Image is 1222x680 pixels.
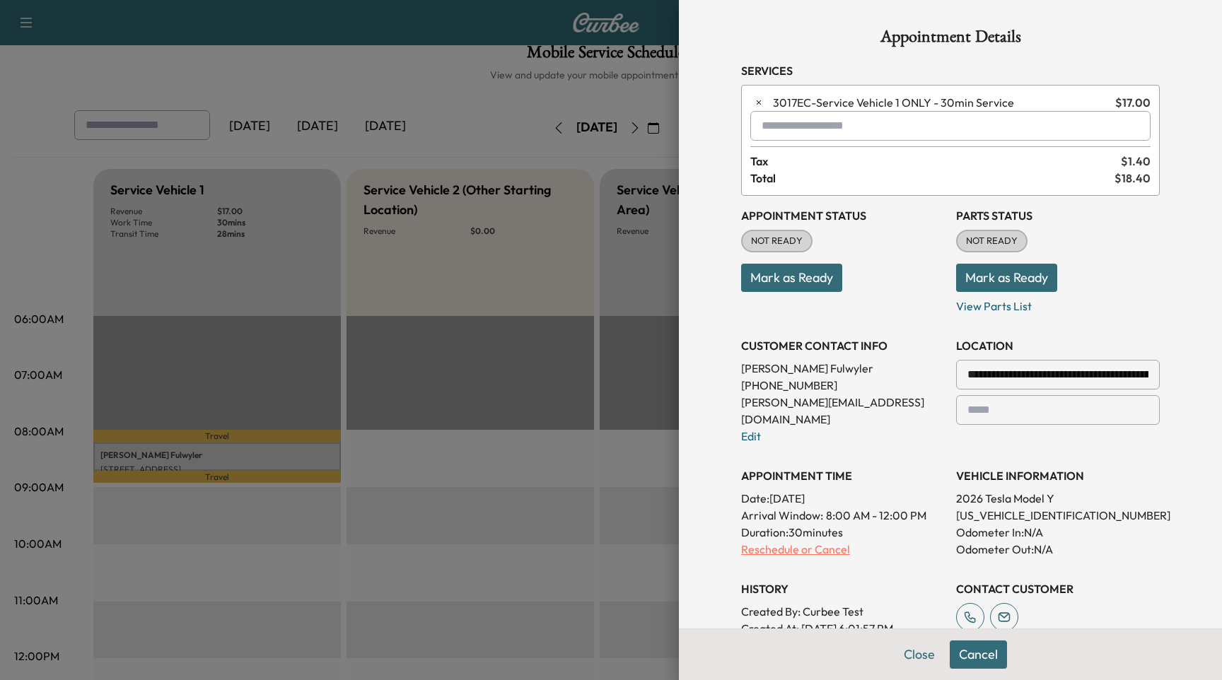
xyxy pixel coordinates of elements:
span: $ 1.40 [1121,153,1151,170]
p: Reschedule or Cancel [741,541,945,558]
h3: Appointment Status [741,207,945,224]
p: 2026 Tesla Model Y [956,490,1160,507]
p: Created By : Curbee Test [741,603,945,620]
p: Arrival Window: [741,507,945,524]
h3: CONTACT CUSTOMER [956,580,1160,597]
h3: LOCATION [956,337,1160,354]
p: View Parts List [956,292,1160,315]
button: Cancel [950,640,1007,669]
p: Date: [DATE] [741,490,945,507]
button: Close [895,640,944,669]
span: Tax [750,153,1121,170]
p: [PERSON_NAME][EMAIL_ADDRESS][DOMAIN_NAME] [741,394,945,428]
span: NOT READY [743,234,811,248]
h3: History [741,580,945,597]
p: Created At : [DATE] 6:01:57 PM [741,620,945,637]
h1: Appointment Details [741,28,1160,51]
button: Mark as Ready [956,264,1057,292]
span: $ 17.00 [1115,94,1151,111]
h3: Parts Status [956,207,1160,224]
span: Service Vehicle 1 ONLY - 30min Service [773,94,1110,111]
h3: Services [741,62,1160,79]
h3: APPOINTMENT TIME [741,467,945,484]
h3: VEHICLE INFORMATION [956,467,1160,484]
p: [US_VEHICLE_IDENTIFICATION_NUMBER] [956,507,1160,524]
p: Duration: 30 minutes [741,524,945,541]
p: Odometer Out: N/A [956,541,1160,558]
button: Mark as Ready [741,264,842,292]
span: 8:00 AM - 12:00 PM [826,507,926,524]
span: Total [750,170,1115,187]
span: NOT READY [958,234,1026,248]
span: $ 18.40 [1115,170,1151,187]
p: Odometer In: N/A [956,524,1160,541]
p: [PERSON_NAME] Fulwyler [741,360,945,377]
a: Edit [741,429,761,443]
h3: CUSTOMER CONTACT INFO [741,337,945,354]
p: [PHONE_NUMBER] [741,377,945,394]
